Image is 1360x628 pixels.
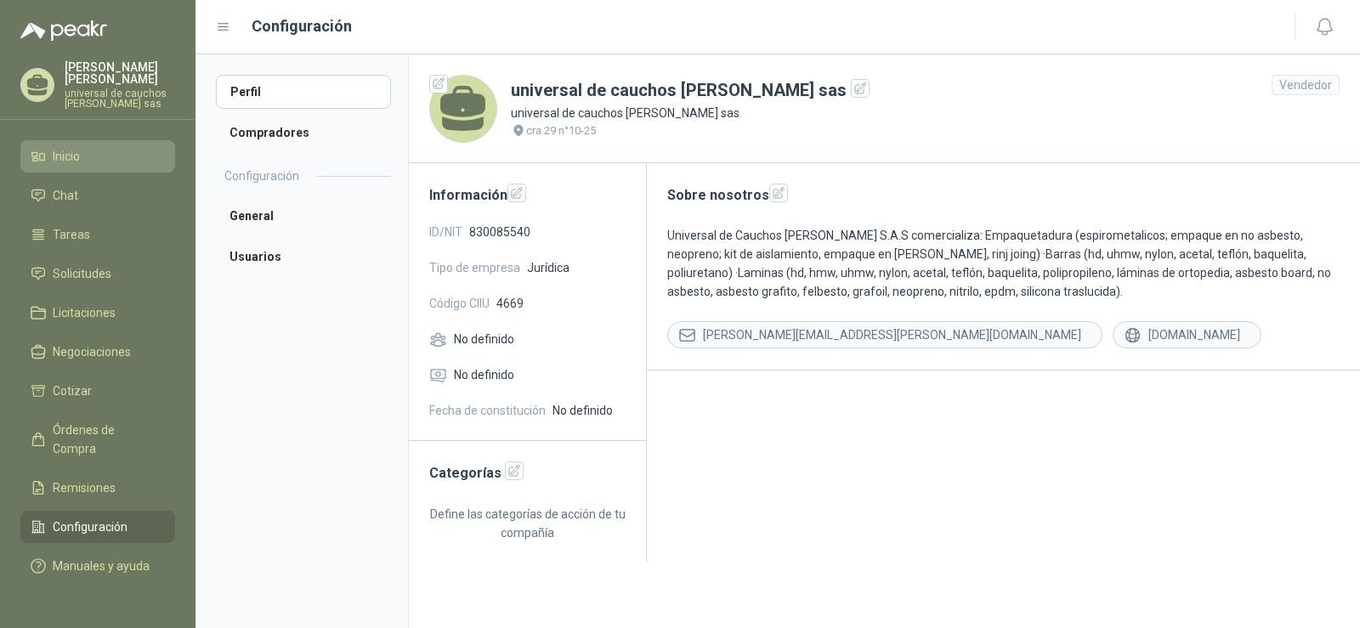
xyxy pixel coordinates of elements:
[216,116,391,150] a: Compradores
[20,550,175,582] a: Manuales y ayuda
[252,14,352,38] h1: Configuración
[224,167,299,185] h2: Configuración
[429,294,490,313] span: Código CIIU
[216,199,391,233] a: General
[429,258,520,277] span: Tipo de empresa
[454,365,514,384] span: No definido
[20,336,175,368] a: Negociaciones
[429,223,462,241] span: ID/NIT
[1113,321,1261,348] div: [DOMAIN_NAME]
[53,225,90,244] span: Tareas
[469,223,530,241] span: 830085540
[20,140,175,173] a: Inicio
[20,472,175,504] a: Remisiones
[20,20,107,41] img: Logo peakr
[429,401,546,420] span: Fecha de constitución
[667,321,1102,348] div: [PERSON_NAME][EMAIL_ADDRESS][PERSON_NAME][DOMAIN_NAME]
[20,375,175,407] a: Cotizar
[511,77,870,104] h1: universal de cauchos [PERSON_NAME] sas
[496,294,524,313] span: 4669
[65,88,175,109] p: universal de cauchos [PERSON_NAME] sas
[667,184,1340,206] h2: Sobre nosotros
[53,303,116,322] span: Licitaciones
[20,179,175,212] a: Chat
[53,186,78,205] span: Chat
[216,75,391,109] a: Perfil
[667,226,1340,301] p: Universal de Cauchos [PERSON_NAME] S.A.S comercializa: Empaquetadura (espirometalicos; empaque en...
[53,342,131,361] span: Negociaciones
[53,264,111,283] span: Solicitudes
[53,478,116,497] span: Remisiones
[53,518,127,536] span: Configuración
[511,104,870,122] p: universal de cauchos [PERSON_NAME] sas
[429,505,626,542] p: Define las categorías de acción de tu compañía
[454,330,514,348] span: No definido
[429,184,626,206] h2: Información
[20,511,175,543] a: Configuración
[20,414,175,465] a: Órdenes de Compra
[53,147,80,166] span: Inicio
[65,61,175,85] p: [PERSON_NAME] [PERSON_NAME]
[20,218,175,251] a: Tareas
[53,382,92,400] span: Cotizar
[20,297,175,329] a: Licitaciones
[552,401,613,420] span: No definido
[53,421,159,458] span: Órdenes de Compra
[53,557,150,575] span: Manuales y ayuda
[216,240,391,274] a: Usuarios
[20,257,175,290] a: Solicitudes
[527,258,569,277] span: Jurídica
[1272,75,1340,95] div: Vendedor
[429,461,626,484] h2: Categorías
[526,122,596,139] p: cra 29 n°10-25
